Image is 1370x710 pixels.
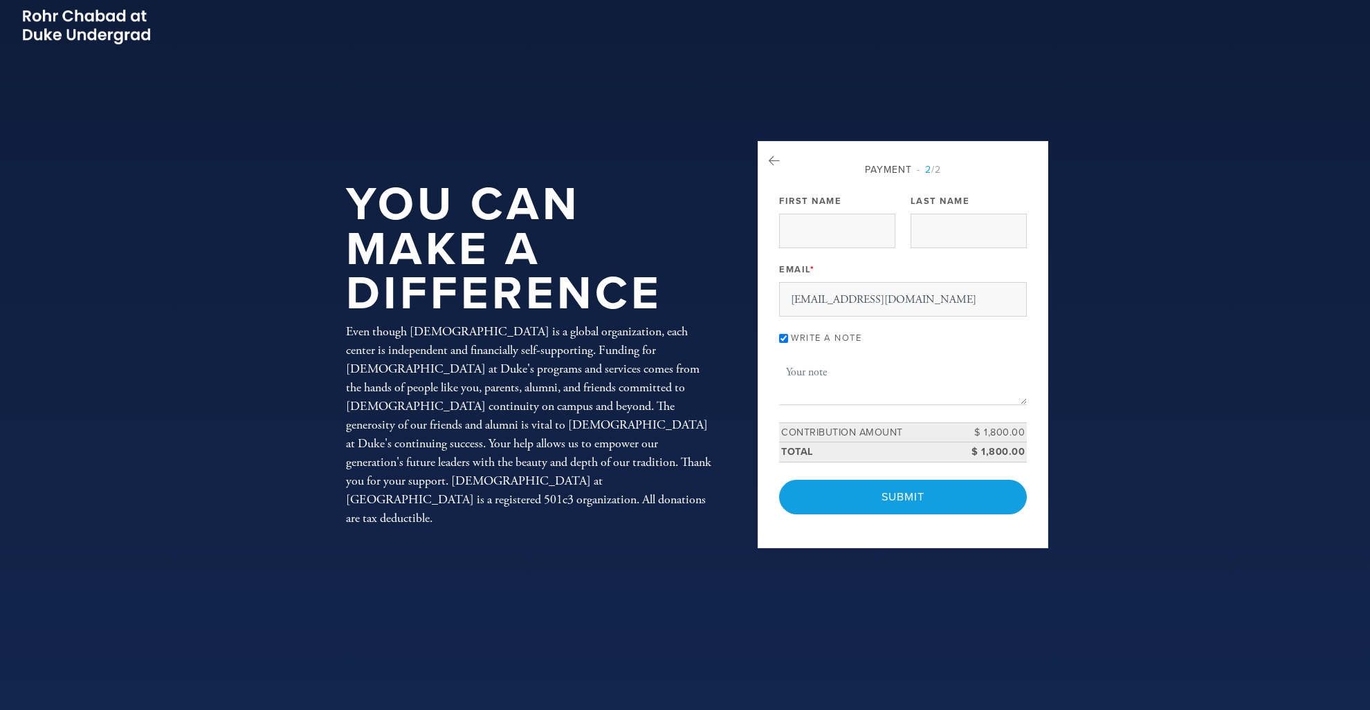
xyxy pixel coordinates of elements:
[965,422,1027,442] td: $ 1,800.00
[791,333,861,344] label: Write a note
[779,442,965,463] td: Total
[779,422,965,442] td: Contribution Amount
[346,322,713,527] div: Even though [DEMOGRAPHIC_DATA] is a global organization, each center is independent and financial...
[965,442,1027,463] td: $ 1,800.00
[21,7,152,46] img: Picture2_0.png
[911,195,970,207] label: Last Name
[779,263,814,276] label: Email
[779,195,841,207] label: First Name
[925,164,931,176] span: 2
[346,183,713,317] h1: You Can Make a Difference
[917,164,941,176] span: /2
[810,264,815,275] span: This field is required.
[779,162,1027,177] div: Payment
[779,480,1027,514] input: Submit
